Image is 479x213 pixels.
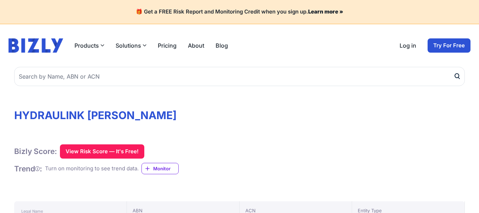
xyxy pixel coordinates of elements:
[400,41,416,50] a: Log in
[45,165,139,173] div: Turn on monitoring to see trend data.
[14,67,465,86] input: Search by Name, ABN or ACN
[74,41,104,50] button: Products
[141,163,179,174] a: Monitor
[158,41,177,50] a: Pricing
[188,41,204,50] a: About
[60,144,144,159] button: View Risk Score — It's Free!
[14,109,465,122] h1: HYDRAULINK [PERSON_NAME]
[116,41,146,50] button: Solutions
[9,9,470,15] h4: 🎁 Get a FREE Risk Report and Monitoring Credit when you sign up.
[14,147,57,156] h1: Bizly Score:
[14,164,42,174] h1: Trend :
[153,165,178,172] span: Monitor
[216,41,228,50] a: Blog
[428,38,470,53] a: Try For Free
[308,8,343,15] a: Learn more »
